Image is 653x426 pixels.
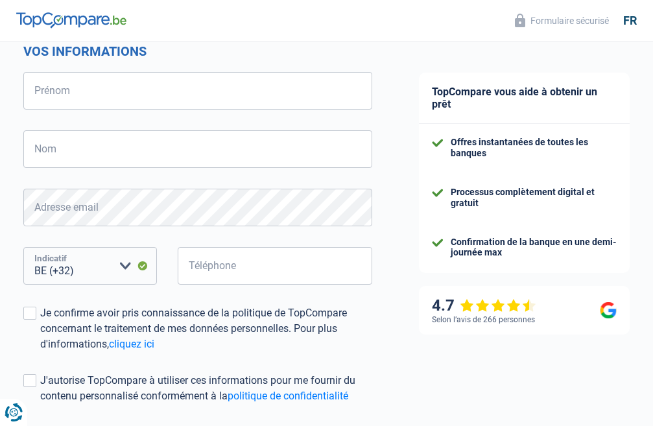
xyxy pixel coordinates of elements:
[228,390,348,402] a: politique de confidentialité
[432,315,535,324] div: Selon l’avis de 266 personnes
[419,73,630,124] div: TopCompare vous aide à obtenir un prêt
[23,43,372,59] h2: Vos informations
[451,137,617,159] div: Offres instantanées de toutes les banques
[40,305,372,352] div: Je confirme avoir pris connaissance de la politique de TopCompare concernant le traitement de mes...
[432,296,536,315] div: 4.7
[178,247,372,285] input: 401020304
[16,12,126,28] img: TopCompare Logo
[109,338,154,350] a: cliquez ici
[623,14,637,28] div: fr
[40,373,372,404] div: J'autorise TopCompare à utiliser ces informations pour me fournir du contenu personnalisé conform...
[451,187,617,209] div: Processus complètement digital et gratuit
[507,10,617,31] button: Formulaire sécurisé
[451,237,617,259] div: Confirmation de la banque en une demi-journée max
